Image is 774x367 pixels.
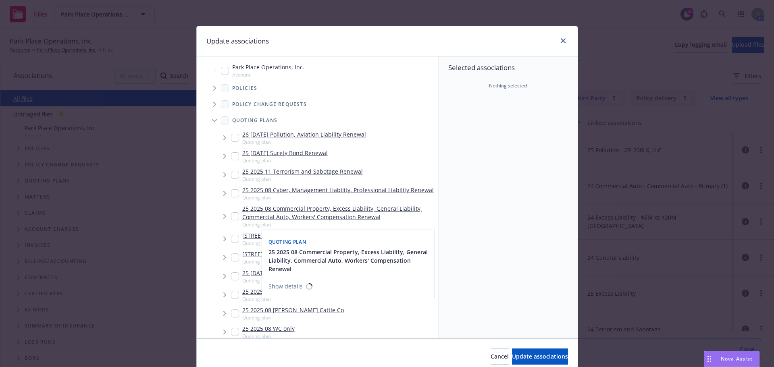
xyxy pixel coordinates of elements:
[242,258,398,265] span: Quoting plan
[448,63,568,73] span: Selected associations
[232,71,304,78] span: Account
[242,157,328,164] span: Quoting plan
[242,269,352,277] a: 25 [DATE] Commercial Property Renewal
[242,139,366,145] span: Quoting plan
[242,130,366,139] a: 26 [DATE] Pollution, Aviation Liability Renewal
[242,287,304,296] a: 25 2025 07 PPO FLOOD
[242,250,398,258] a: [STREET_ADDRESS] Operations, Inc. Quoting Plan ([DATE])
[232,86,258,91] span: Policies
[512,348,568,365] button: Update associations
[512,352,568,360] span: Update associations
[242,333,295,340] span: Quoting plan
[491,352,509,360] span: Cancel
[704,351,759,367] button: Nova Assist
[232,63,304,71] span: Park Place Operations, Inc.
[242,324,295,333] a: 25 2025 08 WC only
[242,277,352,284] span: Quoting plan
[242,149,328,157] a: 25 [DATE] Surety Bond Renewal
[242,194,434,201] span: Quoting plan
[242,204,435,221] a: 25 2025 08 Commercial Property, Excess Liability, General Liability, Commercial Auto, Workers' Co...
[232,118,278,123] span: Quoting plans
[242,306,344,314] a: 25 2025 08 [PERSON_NAME] Cattle Co
[242,231,412,240] a: [STREET_ADDRESS] Operations, Inc. ML/PL [DATE] Quoting Plan
[242,167,363,176] a: 25 2025 11 Terrorism and Sabotage Renewal
[704,351,714,367] div: Drag to move
[242,296,304,303] span: Quoting plan
[242,176,363,182] span: Quoting plan
[242,186,434,194] a: 25 2025 08 Cyber, Management Liability, Professional Liability Renewal
[232,102,307,107] span: Policy change requests
[721,355,753,362] span: Nova Assist
[491,348,509,365] button: Cancel
[558,36,568,46] a: close
[206,36,269,46] h1: Update associations
[242,240,412,247] span: Quoting plan
[242,221,435,228] span: Quoting plan
[268,248,430,273] button: 25 2025 08 Commercial Property, Excess Liability, General Liability, Commercial Auto, Workers' Co...
[268,238,306,245] span: Quoting plan
[489,82,527,89] span: Nothing selected
[242,314,344,321] span: Quoting plan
